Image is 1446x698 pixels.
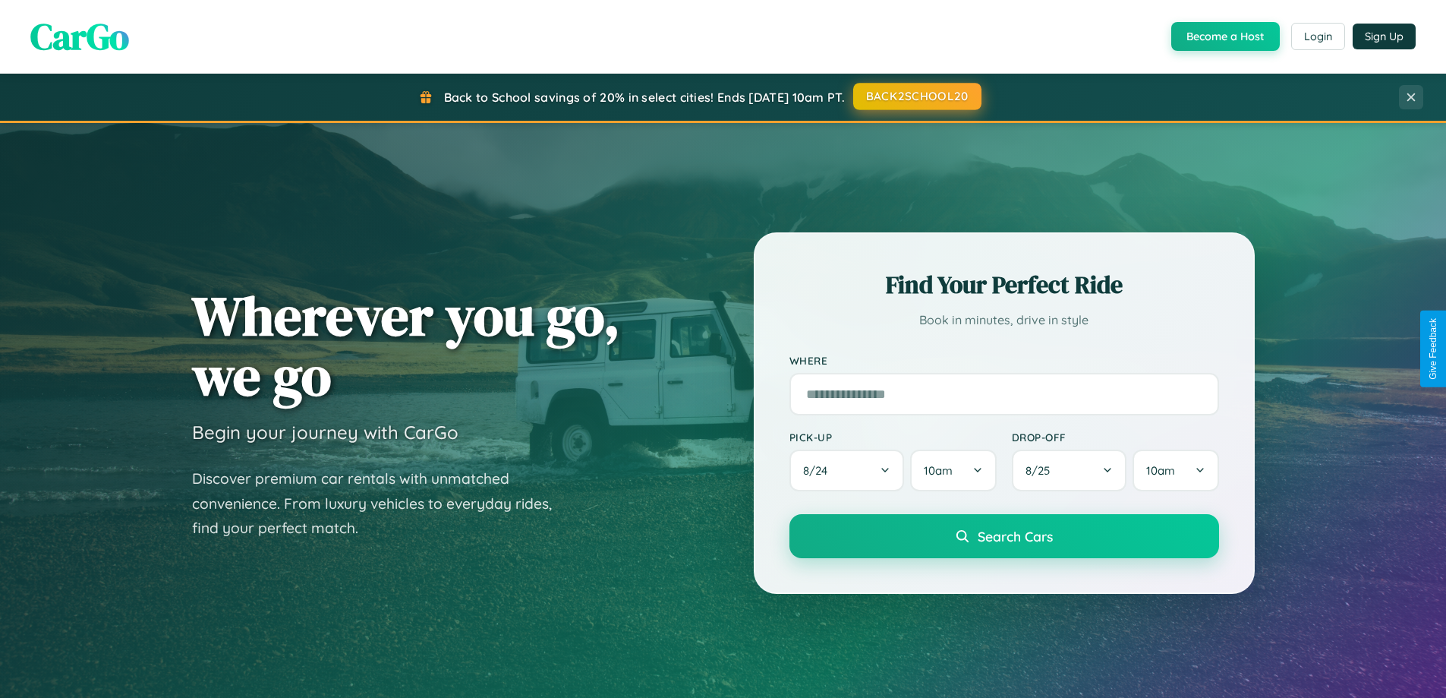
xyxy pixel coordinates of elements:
span: 10am [1146,463,1175,478]
span: CarGo [30,11,129,62]
p: Discover premium car rentals with unmatched convenience. From luxury vehicles to everyday rides, ... [192,466,572,541]
span: Back to School savings of 20% in select cities! Ends [DATE] 10am PT. [444,90,845,105]
button: 8/24 [789,450,905,491]
button: Sign Up [1353,24,1416,49]
span: 8 / 25 [1025,463,1057,478]
button: 8/25 [1012,450,1127,491]
span: Search Cars [978,528,1053,545]
h2: Find Your Perfect Ride [789,268,1219,302]
p: Book in minutes, drive in style [789,309,1219,331]
button: 10am [1133,450,1218,491]
button: Search Cars [789,514,1219,558]
button: 10am [910,450,996,491]
button: Login [1291,23,1345,50]
label: Pick-up [789,431,997,444]
h3: Begin your journey with CarGo [192,421,458,444]
h1: Wherever you go, we go [192,286,620,406]
div: Give Feedback [1428,318,1438,380]
label: Where [789,354,1219,367]
span: 10am [924,463,953,478]
label: Drop-off [1012,431,1219,444]
button: BACK2SCHOOL20 [853,83,981,110]
button: Become a Host [1171,22,1280,51]
span: 8 / 24 [803,463,835,478]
